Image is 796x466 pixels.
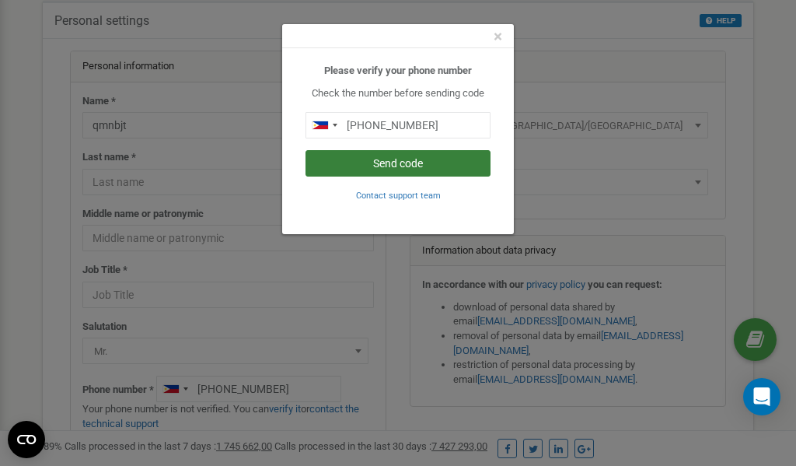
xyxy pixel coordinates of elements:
input: 0905 123 4567 [305,112,491,138]
button: Open CMP widget [8,421,45,458]
a: Contact support team [356,189,441,201]
div: Open Intercom Messenger [743,378,780,415]
span: × [494,27,502,46]
button: Close [494,29,502,45]
button: Send code [305,150,491,177]
p: Check the number before sending code [305,86,491,101]
b: Please verify your phone number [324,65,472,76]
small: Contact support team [356,191,441,201]
div: Telephone country code [306,113,342,138]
